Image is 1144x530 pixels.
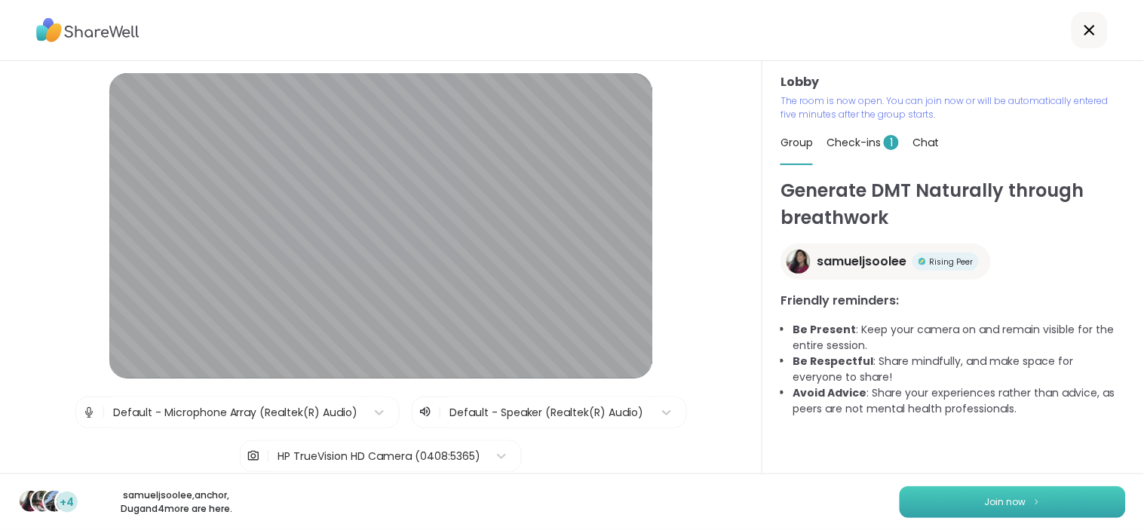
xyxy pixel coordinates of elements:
[60,495,75,510] span: +4
[793,322,856,337] b: Be Present
[827,135,899,150] span: Check-ins
[985,495,1026,509] span: Join now
[781,244,991,280] a: samueljsooleesamueljsooleeRising PeerRising Peer
[1032,498,1041,506] img: ShareWell Logomark
[919,258,926,265] img: Rising Peer
[912,135,939,150] span: Chat
[793,354,1126,385] li: : Share mindfully, and make space for everyone to share!
[92,489,261,516] p: samueljsoolee , anchor , Dug and 4 more are here.
[44,491,65,512] img: Dug
[781,292,1126,310] h3: Friendly reminders:
[20,491,41,512] img: samueljsoolee
[793,322,1126,354] li: : Keep your camera on and remain visible for the entire session.
[781,177,1126,231] h1: Generate DMT Naturally through breathwork
[247,441,260,471] img: Camera
[781,135,813,150] span: Group
[793,385,866,400] b: Avoid Advice
[884,135,899,150] span: 1
[36,13,140,47] img: ShareWell Logo
[82,397,96,427] img: Microphone
[793,385,1126,417] li: : Share your experiences rather than advice, as peers are not mental health professionals.
[102,397,106,427] span: |
[793,354,873,369] b: Be Respectful
[438,403,442,421] span: |
[787,250,811,274] img: samueljsoolee
[113,405,358,421] div: Default - Microphone Array (Realtek(R) Audio)
[817,253,906,271] span: samueljsoolee
[781,94,1126,121] p: The room is now open. You can join now or will be automatically entered five minutes after the gr...
[781,73,1126,91] h3: Lobby
[32,491,53,512] img: anchor
[278,449,480,464] div: HP TrueVision HD Camera (0408:5365)
[900,486,1126,518] button: Join now
[266,441,270,471] span: |
[929,256,973,268] span: Rising Peer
